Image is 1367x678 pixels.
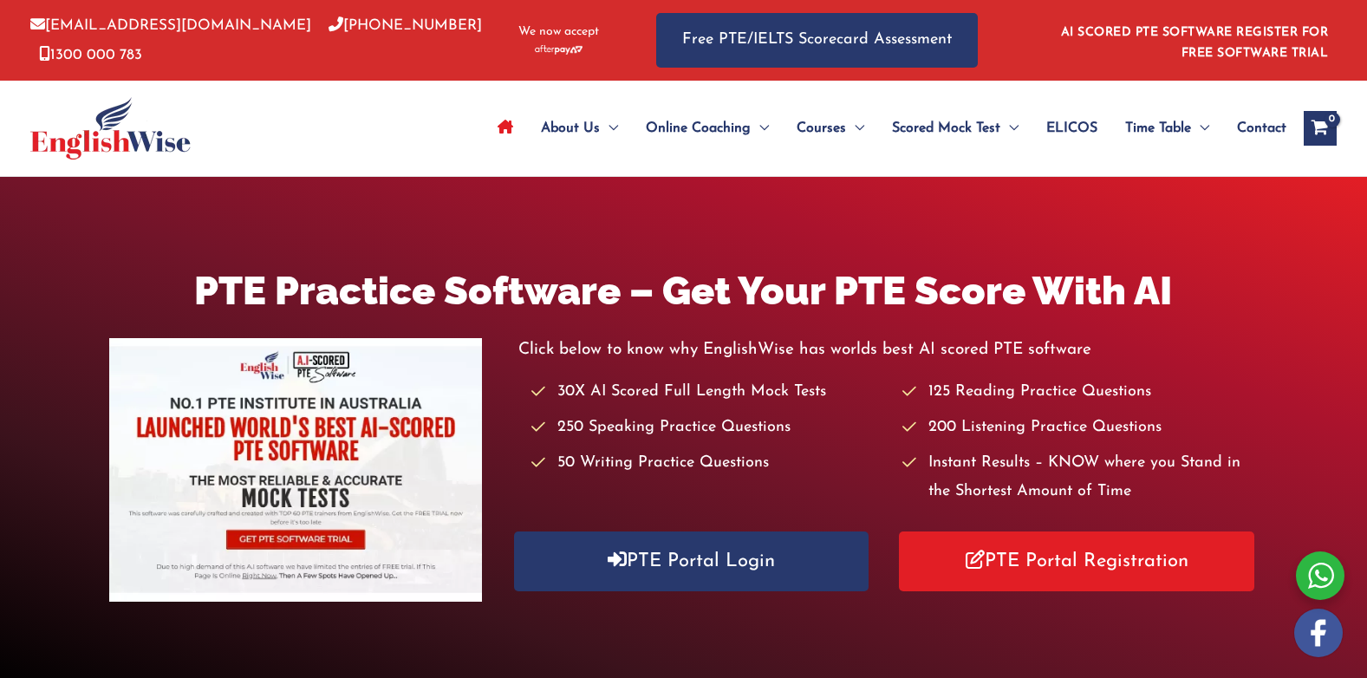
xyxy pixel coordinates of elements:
li: 200 Listening Practice Questions [902,414,1258,442]
a: PTE Portal Registration [899,531,1253,591]
span: Menu Toggle [1000,98,1019,159]
a: Scored Mock TestMenu Toggle [878,98,1032,159]
span: Courses [797,98,846,159]
span: Time Table [1125,98,1191,159]
a: Contact [1223,98,1286,159]
span: Menu Toggle [600,98,618,159]
a: Time TableMenu Toggle [1111,98,1223,159]
li: Instant Results – KNOW where you Stand in the Shortest Amount of Time [902,449,1258,507]
h1: PTE Practice Software – Get Your PTE Score With AI [109,264,1258,318]
span: Menu Toggle [846,98,864,159]
img: pte-institute-main [109,338,482,602]
a: ELICOS [1032,98,1111,159]
a: [PHONE_NUMBER] [329,18,482,33]
a: Online CoachingMenu Toggle [632,98,783,159]
li: 250 Speaking Practice Questions [531,414,887,442]
a: 1300 000 783 [39,48,142,62]
img: cropped-ew-logo [30,97,191,160]
span: Menu Toggle [751,98,769,159]
img: Afterpay-Logo [535,45,583,55]
p: Click below to know why EnglishWise has worlds best AI scored PTE software [518,336,1258,364]
span: Contact [1237,98,1286,159]
a: About UsMenu Toggle [527,98,632,159]
a: [EMAIL_ADDRESS][DOMAIN_NAME] [30,18,311,33]
li: 50 Writing Practice Questions [531,449,887,478]
img: white-facebook.png [1294,609,1343,657]
li: 125 Reading Practice Questions [902,378,1258,407]
span: About Us [541,98,600,159]
a: View Shopping Cart, empty [1304,111,1337,146]
a: CoursesMenu Toggle [783,98,878,159]
span: We now accept [518,23,599,41]
span: ELICOS [1046,98,1097,159]
li: 30X AI Scored Full Length Mock Tests [531,378,887,407]
span: Scored Mock Test [892,98,1000,159]
span: Menu Toggle [1191,98,1209,159]
a: Free PTE/IELTS Scorecard Assessment [656,13,978,68]
a: AI SCORED PTE SOFTWARE REGISTER FOR FREE SOFTWARE TRIAL [1061,26,1329,60]
aside: Header Widget 1 [1051,12,1337,68]
nav: Site Navigation: Main Menu [484,98,1286,159]
a: PTE Portal Login [514,531,869,591]
span: Online Coaching [646,98,751,159]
